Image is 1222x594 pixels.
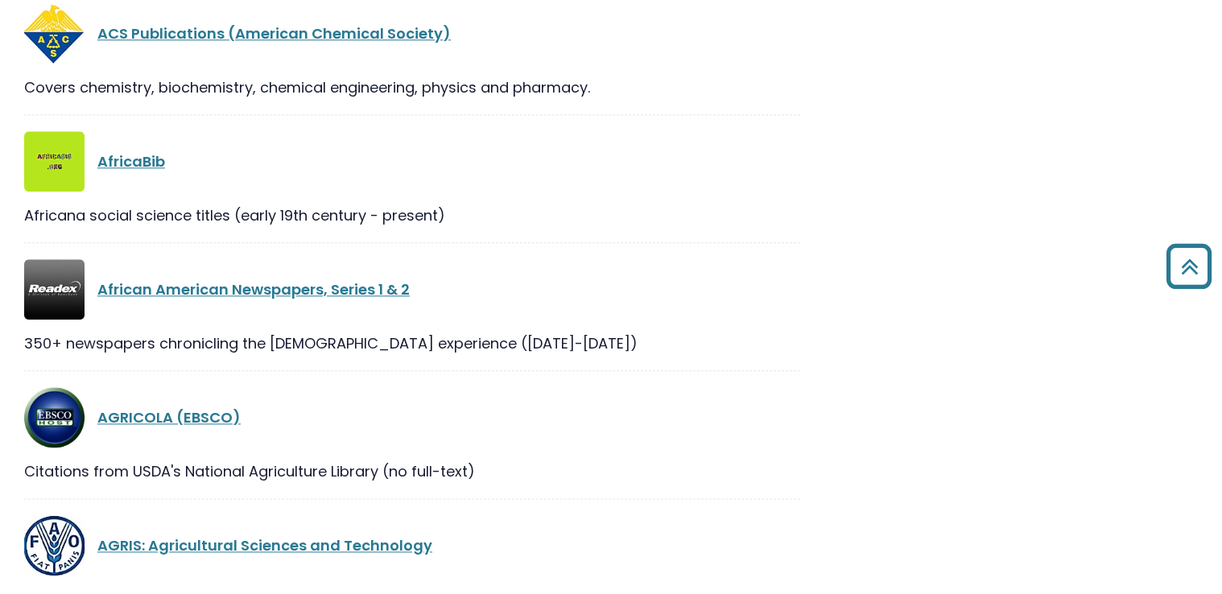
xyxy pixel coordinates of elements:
[1160,251,1218,281] a: Back to Top
[97,279,410,299] a: African American Newspapers, Series 1 & 2
[97,23,451,43] a: ACS Publications (American Chemical Society)
[24,460,800,482] div: Citations from USDA's National Agriculture Library (no full-text)
[97,535,432,555] a: AGRIS: Agricultural Sciences and Technology
[24,204,800,226] div: Africana social science titles (early 19th century - present)
[24,332,800,354] div: 350+ newspapers chronicling the [DEMOGRAPHIC_DATA] experience ([DATE]-[DATE])
[97,151,165,171] a: AfricaBib
[97,407,241,427] a: AGRICOLA (EBSCO)
[24,76,800,98] div: Covers chemistry, biochemistry, chemical engineering, physics and pharmacy.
